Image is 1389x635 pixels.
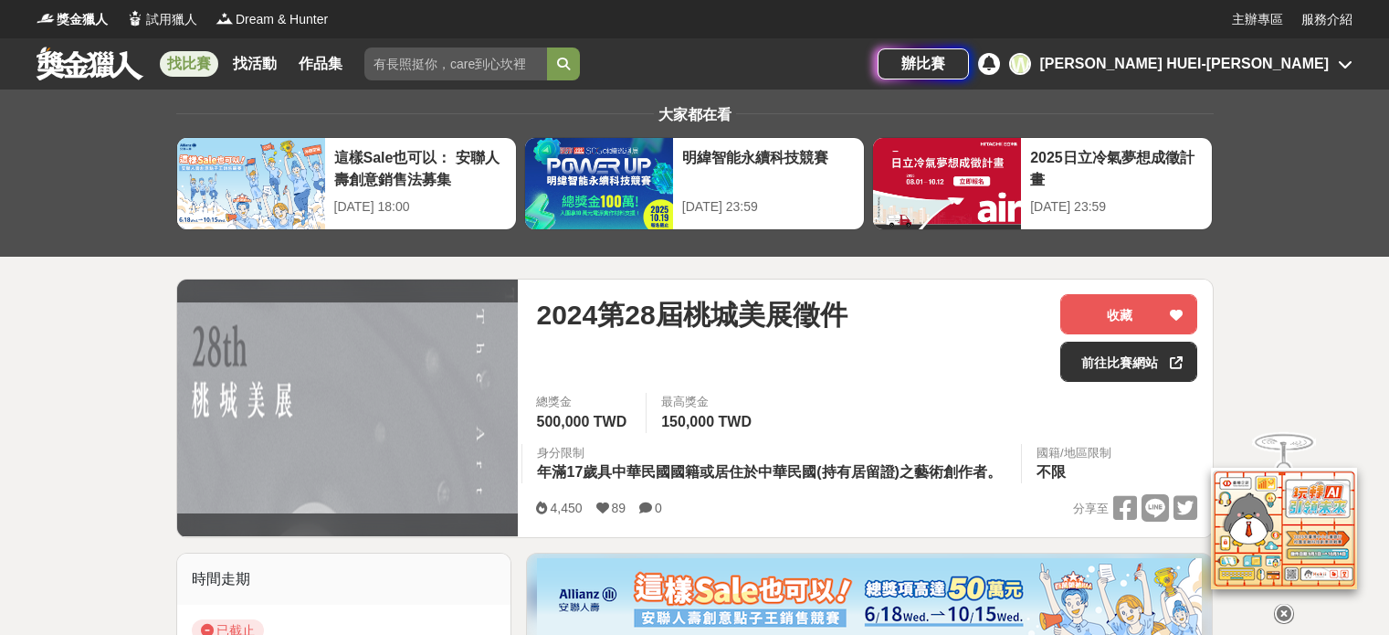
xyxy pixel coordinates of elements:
[682,147,855,188] div: 明緯智能永續科技競賽
[878,48,969,79] a: 辦比賽
[1036,464,1066,480] span: 不限
[661,414,752,429] span: 150,000 TWD
[537,464,1001,480] span: 年滿17歲具中華民國國籍或居住於中華民國(持有居留證)之藝術創作者。
[1060,294,1197,334] button: 收藏
[1232,10,1283,29] a: 主辦專區
[536,414,626,429] span: 500,000 TWD
[536,294,847,335] span: 2024第28屆桃城美展徵件
[537,444,1005,462] div: 身分限制
[177,302,519,513] img: Cover Image
[1301,10,1352,29] a: 服務介紹
[682,197,855,217] div: [DATE] 23:59
[57,10,108,29] span: 獎金獵人
[524,137,865,230] a: 明緯智能永續科技競賽[DATE] 23:59
[1073,495,1109,523] span: 分享至
[216,10,328,29] a: LogoDream & Hunter
[612,501,626,515] span: 89
[654,107,736,122] span: 大家都在看
[37,10,108,29] a: Logo獎金獵人
[334,197,507,217] div: [DATE] 18:00
[1211,468,1357,589] img: d2146d9a-e6f6-4337-9592-8cefde37ba6b.png
[536,393,631,411] span: 總獎金
[364,48,547,80] input: 有長照挺你，care到心坎裡！青春出手，拍出照顧 影音徵件活動
[177,554,511,605] div: 時間走期
[126,10,197,29] a: Logo試用獵人
[126,9,144,27] img: Logo
[236,10,328,29] span: Dream & Hunter
[1009,53,1031,75] div: W
[226,51,284,77] a: 找活動
[550,501,582,515] span: 4,450
[146,10,197,29] span: 試用獵人
[176,137,517,230] a: 這樣Sale也可以： 安聯人壽創意銷售法募集[DATE] 18:00
[1036,444,1111,462] div: 國籍/地區限制
[1040,53,1329,75] div: [PERSON_NAME] HUEI-[PERSON_NAME]
[160,51,218,77] a: 找比賽
[1030,147,1203,188] div: 2025日立冷氣夢想成徵計畫
[655,501,662,515] span: 0
[661,393,756,411] span: 最高獎金
[334,147,507,188] div: 這樣Sale也可以： 安聯人壽創意銷售法募集
[1030,197,1203,217] div: [DATE] 23:59
[872,137,1213,230] a: 2025日立冷氣夢想成徵計畫[DATE] 23:59
[291,51,350,77] a: 作品集
[37,9,55,27] img: Logo
[216,9,234,27] img: Logo
[1060,342,1197,382] a: 前往比賽網站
